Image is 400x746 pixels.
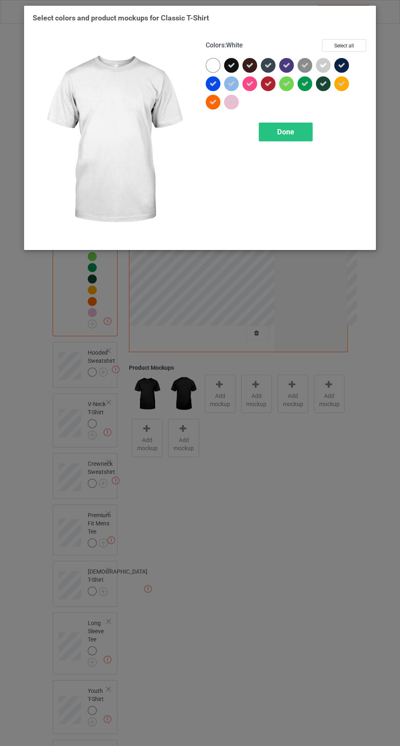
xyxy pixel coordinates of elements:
[33,39,194,241] img: regular.jpg
[298,58,312,73] img: heather_texture.png
[226,41,243,49] span: White
[33,13,209,22] span: Select colors and product mockups for Classic T-Shirt
[322,39,366,52] button: Select all
[277,127,294,136] span: Done
[206,41,243,50] h4: :
[206,41,224,49] span: Colors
